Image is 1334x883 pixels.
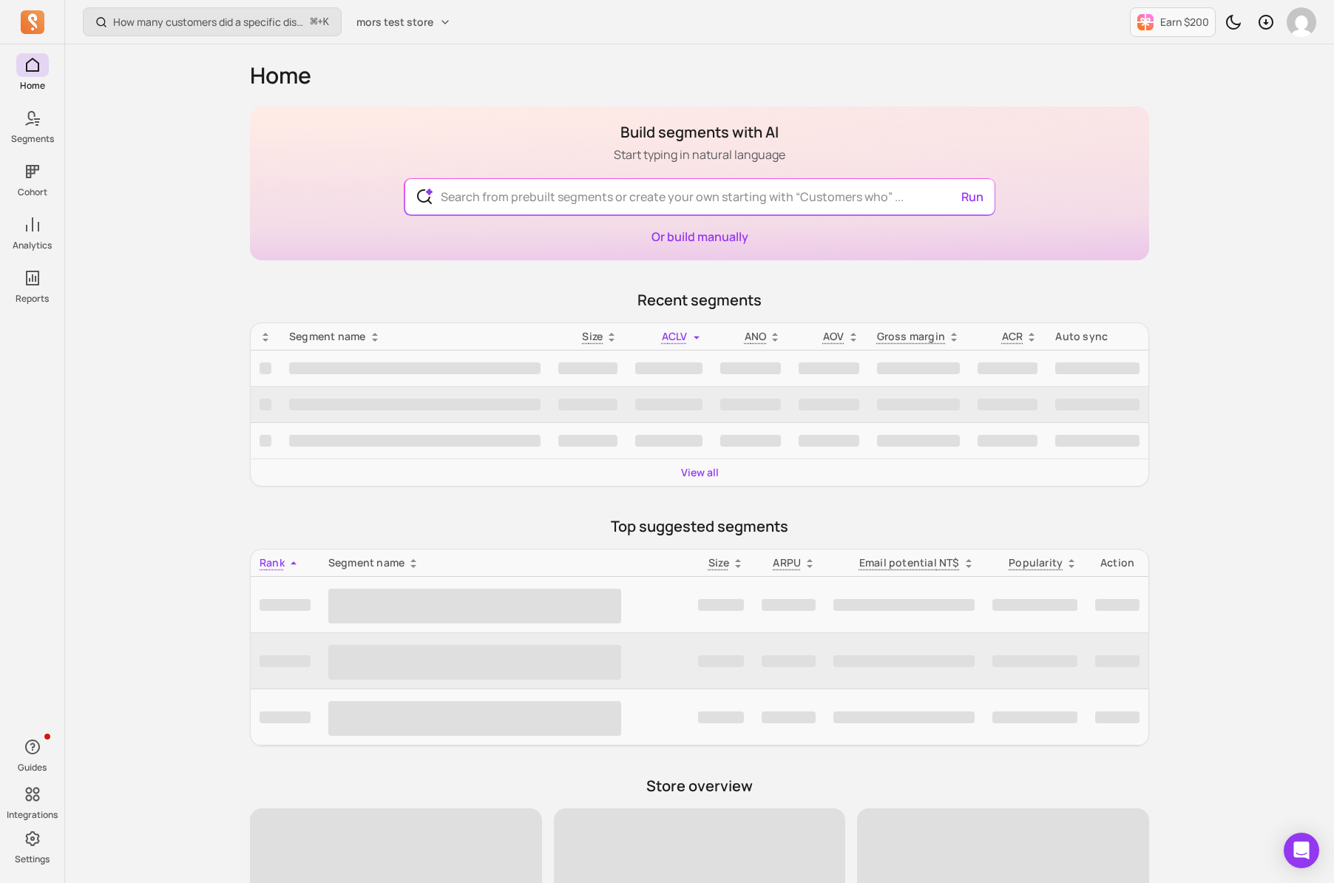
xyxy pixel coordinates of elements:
[762,711,816,723] span: ‌
[799,362,859,374] span: ‌
[978,435,1037,447] span: ‌
[720,362,782,374] span: ‌
[310,13,318,32] kbd: ⌘
[1055,399,1140,410] span: ‌
[250,516,1149,537] p: Top suggested segments
[289,362,541,374] span: ‌
[1130,7,1216,37] button: Earn $200
[978,362,1037,374] span: ‌
[698,599,744,611] span: ‌
[260,399,271,410] span: ‌
[311,14,329,30] span: +
[18,186,47,198] p: Cohort
[289,399,541,410] span: ‌
[1095,599,1140,611] span: ‌
[662,329,688,343] span: ACLV
[83,7,342,36] button: How many customers did a specific discount code generate?⌘+K
[978,399,1037,410] span: ‌
[289,435,541,447] span: ‌
[745,329,767,343] span: ANO
[833,599,974,611] span: ‌
[11,133,54,145] p: Segments
[328,701,621,736] span: ‌
[558,399,617,410] span: ‌
[20,80,45,92] p: Home
[708,555,729,569] span: Size
[833,655,974,667] span: ‌
[614,122,785,143] h1: Build segments with AI
[635,362,702,374] span: ‌
[250,290,1149,311] p: Recent segments
[1055,435,1140,447] span: ‌
[651,229,748,245] a: Or build manually
[582,329,603,343] span: Size
[429,179,971,214] input: Search from prebuilt segments or create your own starting with “Customers who” ...
[260,711,311,723] span: ‌
[698,711,744,723] span: ‌
[13,240,52,251] p: Analytics
[877,329,946,344] p: Gross margin
[260,555,285,569] span: Rank
[1284,833,1319,868] div: Open Intercom Messenger
[877,435,961,447] span: ‌
[1095,655,1140,667] span: ‌
[614,146,785,163] p: Start typing in natural language
[250,62,1149,89] h1: Home
[1055,362,1140,374] span: ‌
[16,293,49,305] p: Reports
[720,435,782,447] span: ‌
[992,599,1078,611] span: ‌
[877,362,961,374] span: ‌
[762,599,816,611] span: ‌
[1055,329,1140,344] div: Auto sync
[558,362,617,374] span: ‌
[1002,329,1023,344] p: ACR
[18,762,47,774] p: Guides
[799,399,859,410] span: ‌
[955,182,989,212] button: Run
[1287,7,1316,37] img: avatar
[356,15,433,30] span: mors test store
[260,435,271,447] span: ‌
[260,599,311,611] span: ‌
[113,15,305,30] p: How many customers did a specific discount code generate?
[260,655,311,667] span: ‌
[558,435,617,447] span: ‌
[1160,15,1209,30] p: Earn $200
[698,655,744,667] span: ‌
[635,435,702,447] span: ‌
[7,809,58,821] p: Integrations
[681,465,719,480] a: View all
[762,655,816,667] span: ‌
[260,362,271,374] span: ‌
[992,655,1078,667] span: ‌
[289,329,541,344] div: Segment name
[992,711,1078,723] span: ‌
[15,853,50,865] p: Settings
[16,732,49,777] button: Guides
[833,711,974,723] span: ‌
[328,589,621,623] span: ‌
[635,399,702,410] span: ‌
[823,329,844,344] p: AOV
[323,16,329,28] kbd: K
[1219,7,1248,37] button: Toggle dark mode
[1009,555,1063,570] p: Popularity
[773,555,801,570] p: ARPU
[799,435,859,447] span: ‌
[720,399,782,410] span: ‌
[250,776,1149,796] p: Store overview
[859,555,960,570] p: Email potential NT$
[1095,711,1140,723] span: ‌
[877,399,961,410] span: ‌
[328,555,680,570] div: Segment name
[328,645,621,680] span: ‌
[348,9,460,35] button: mors test store
[1095,555,1140,570] div: Action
